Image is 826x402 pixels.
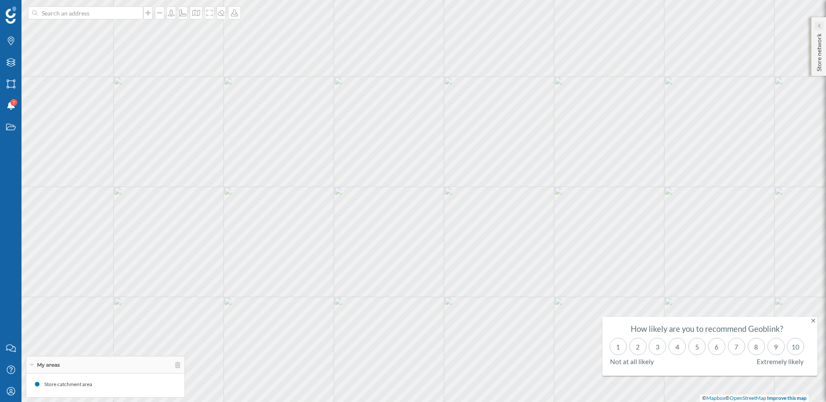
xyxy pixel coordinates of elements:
p: Store network [815,30,823,71]
a: OpenStreetMap [730,395,766,401]
img: Geoblink Logo [6,6,16,24]
div: 3 [649,338,666,355]
div: 9 [767,338,785,355]
a: Improve this map [767,395,807,401]
div: 2 [629,338,647,355]
span: My areas [37,361,60,369]
a: Mapbox [706,395,725,401]
span: Extremely likely [757,357,804,366]
span: Support [18,6,49,14]
span: 7 [12,98,15,107]
div: 1 [610,338,627,355]
div: Store catchment area [44,380,96,389]
div: 10 [787,338,804,355]
div: 7 [728,338,745,355]
span: Not at all likely [610,357,654,366]
div: 5 [688,338,706,355]
div: 6 [708,338,725,355]
div: How likely are you to recommend Geoblink? [608,325,806,333]
div: 8 [748,338,765,355]
div: © © [700,395,809,402]
div: 4 [669,338,686,355]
